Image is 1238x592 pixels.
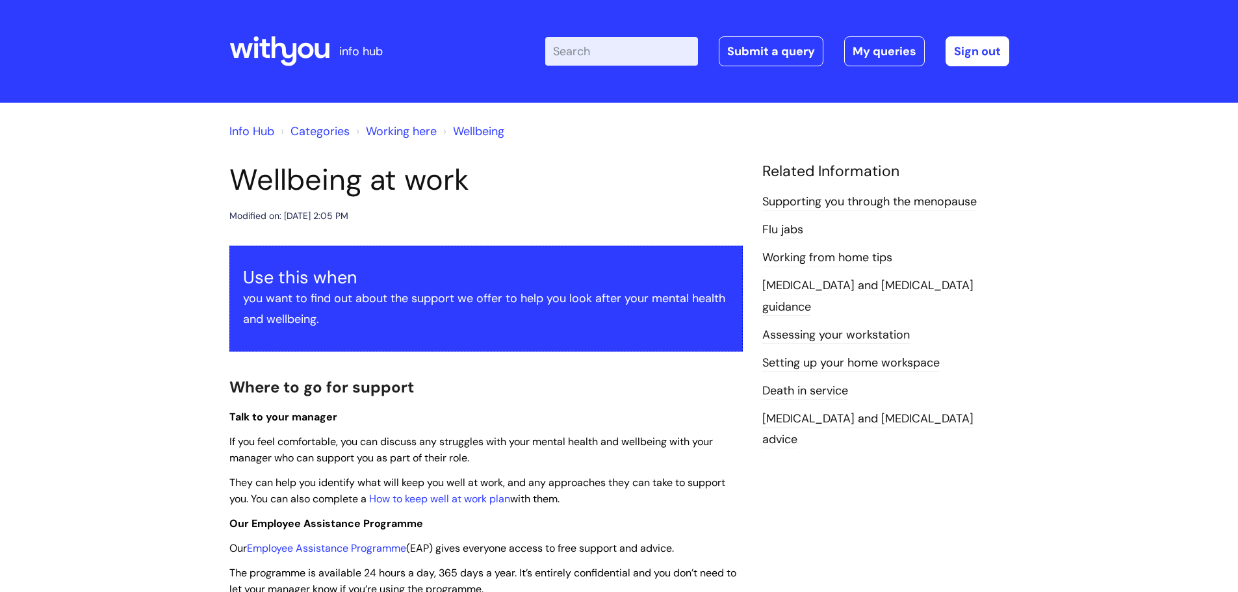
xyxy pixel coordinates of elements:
span: with them. [510,492,560,506]
li: Solution home [277,121,350,142]
span: Talk to your manager [229,410,337,424]
a: [MEDICAL_DATA] and [MEDICAL_DATA] advice [762,411,974,448]
span: If you feel comfortable, you can discuss any struggles with your mental health and wellbeing with... [229,435,713,465]
span: Where to go for support [229,377,414,397]
a: My queries [844,36,925,66]
span: Our (EAP) gives everyone access to free support and advice. [229,541,674,555]
p: you want to find out about the support we offer to help you look after your mental health and wel... [243,288,729,330]
a: Categories [290,123,350,139]
a: Supporting you through the menopause [762,194,977,211]
a: Employee Assistance Programme [247,541,406,555]
a: Setting up your home workspace [762,355,940,372]
p: info hub [339,41,383,62]
a: [MEDICAL_DATA] and [MEDICAL_DATA] guidance [762,277,974,315]
a: How to keep well at work plan [369,492,510,506]
h1: Wellbeing at work [229,162,743,198]
span: They can help you identify what will keep you well at work, and any approaches they can take to s... [229,476,725,506]
h4: Related Information [762,162,1009,181]
a: Working from home tips [762,250,892,266]
a: Death in service [762,383,848,400]
div: | - [545,36,1009,66]
input: Search [545,37,698,66]
a: Assessing your workstation [762,327,910,344]
a: Info Hub [229,123,274,139]
li: Working here [353,121,437,142]
a: Wellbeing [453,123,504,139]
span: Our Employee Assistance Programme [229,517,423,530]
h3: Use this when [243,267,729,288]
a: Sign out [946,36,1009,66]
a: Working here [366,123,437,139]
a: Flu jabs [762,222,803,238]
li: Wellbeing [440,121,504,142]
a: Submit a query [719,36,823,66]
div: Modified on: [DATE] 2:05 PM [229,208,348,224]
